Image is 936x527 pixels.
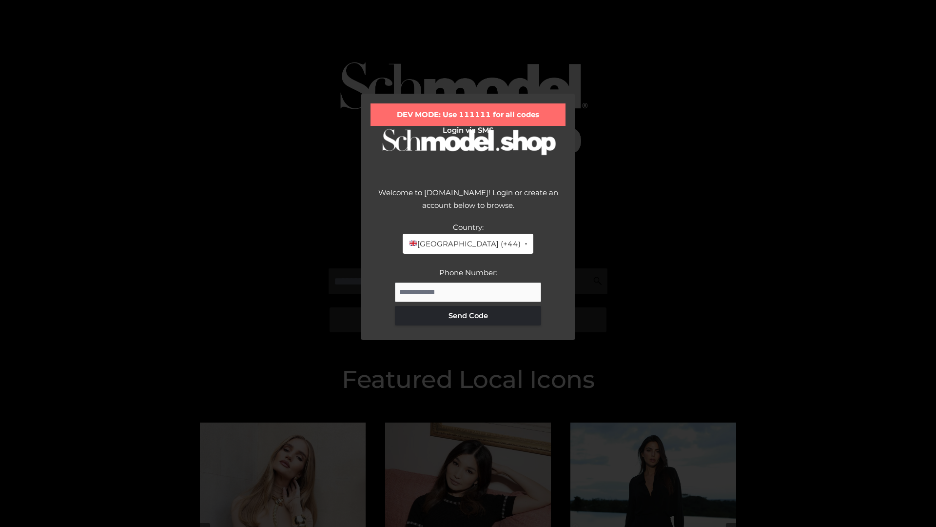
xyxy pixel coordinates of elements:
[370,126,565,135] h2: Login via SMS
[370,103,565,126] div: DEV MODE: Use 111111 for all codes
[409,238,520,250] span: [GEOGRAPHIC_DATA] (+44)
[395,306,541,325] button: Send Code
[370,186,565,221] div: Welcome to [DOMAIN_NAME]! Login or create an account below to browse.
[453,223,484,232] label: Country:
[439,268,497,277] label: Phone Number:
[409,240,417,247] img: 🇬🇧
